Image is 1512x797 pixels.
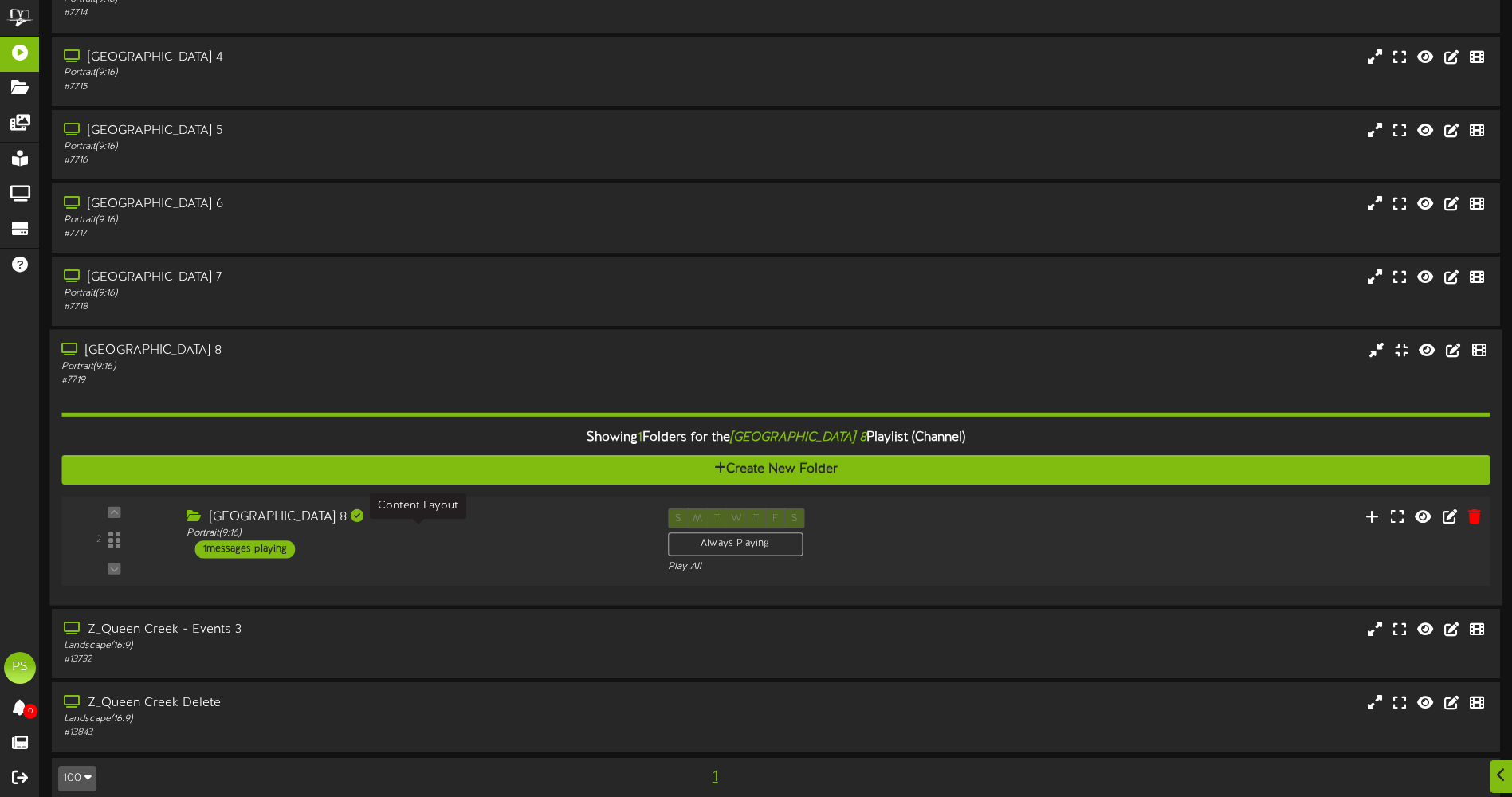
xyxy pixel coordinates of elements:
[709,768,722,786] span: 1
[64,49,643,67] div: [GEOGRAPHIC_DATA] 4
[195,540,296,558] div: 1 messages playing
[64,214,643,227] div: Portrait ( 9:16 )
[64,269,643,287] div: [GEOGRAPHIC_DATA] 7
[64,639,643,653] div: Landscape ( 16:9 )
[64,154,643,167] div: # 7716
[64,122,643,140] div: [GEOGRAPHIC_DATA] 5
[64,6,643,20] div: # 7714
[64,713,643,726] div: Landscape ( 16:9 )
[23,704,37,719] span: 0
[668,560,1004,574] div: Play All
[64,300,643,314] div: # 7718
[730,430,866,445] i: [GEOGRAPHIC_DATA] 8
[64,287,643,300] div: Portrait ( 9:16 )
[61,455,1490,485] button: Create New Folder
[187,527,643,540] div: Portrait ( 9:16 )
[64,726,643,740] div: # 13843
[64,140,643,154] div: Portrait ( 9:16 )
[638,430,642,445] span: 1
[61,360,642,374] div: Portrait ( 9:16 )
[668,532,803,556] div: Always Playing
[4,652,36,684] div: PS
[64,621,643,639] div: Z_Queen Creek - Events 3
[64,195,643,214] div: [GEOGRAPHIC_DATA] 6
[58,766,96,791] button: 100
[64,653,643,666] div: # 13732
[64,694,643,713] div: Z_Queen Creek Delete
[64,227,643,241] div: # 7717
[187,508,643,527] div: [GEOGRAPHIC_DATA] 8
[64,66,643,80] div: Portrait ( 9:16 )
[61,374,642,387] div: # 7719
[64,80,643,94] div: # 7715
[49,421,1502,455] div: Showing Folders for the Playlist (Channel)
[61,342,642,360] div: [GEOGRAPHIC_DATA] 8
